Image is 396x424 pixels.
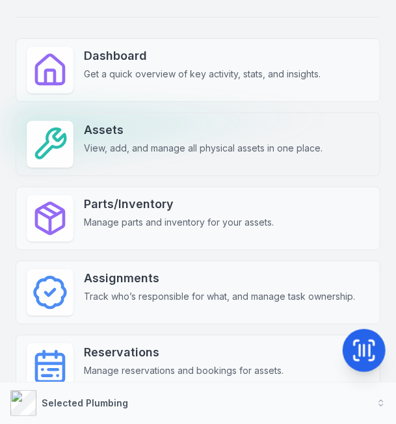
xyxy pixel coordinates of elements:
span: View, add, and manage all physical assets in one place. [84,142,323,155]
a: ReservationsManage reservations and bookings for assets. [16,335,380,399]
span: Manage parts and inventory for your assets. [84,216,274,229]
strong: Parts/Inventory [84,195,274,213]
span: Get a quick overview of key activity, stats, and insights. [84,68,321,81]
a: Parts/InventoryManage parts and inventory for your assets. [16,187,380,250]
strong: Selected Plumbing [42,397,128,408]
strong: Assignments [84,269,355,287]
strong: Dashboard [84,47,321,65]
span: Manage reservations and bookings for assets. [84,364,284,377]
strong: Assets [84,121,323,139]
strong: Reservations [84,343,284,362]
a: DashboardGet a quick overview of key activity, stats, and insights. [16,38,380,102]
span: Track who’s responsible for what, and manage task ownership. [84,290,355,303]
a: AssetsView, add, and manage all physical assets in one place. [16,113,380,176]
a: AssignmentsTrack who’s responsible for what, and manage task ownership. [16,261,380,325]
